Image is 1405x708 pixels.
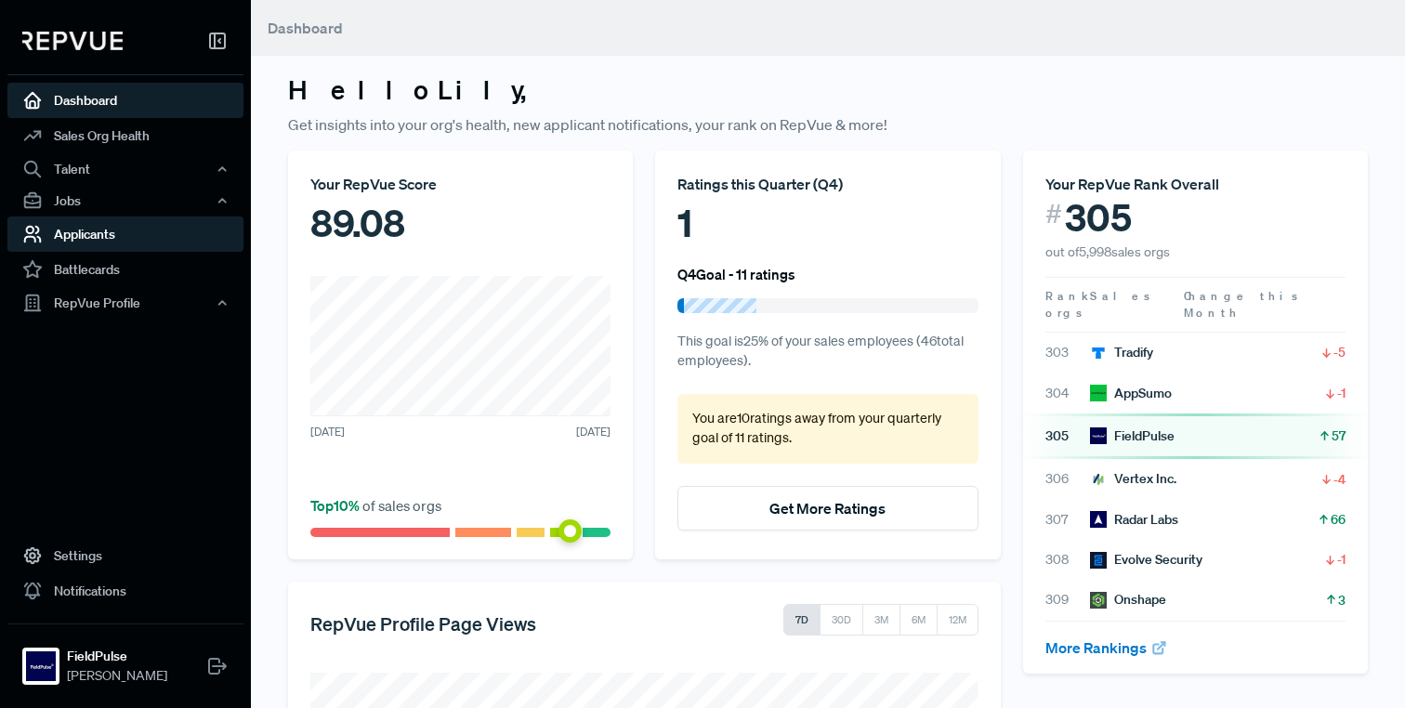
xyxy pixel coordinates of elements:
[1090,426,1175,446] div: FieldPulse
[1045,288,1153,321] span: Sales orgs
[310,195,611,251] div: 89.08
[7,252,243,287] a: Battlecards
[1090,384,1172,403] div: AppSumo
[1045,288,1090,305] span: Rank
[937,604,978,636] button: 12M
[1337,550,1346,569] span: -1
[310,496,362,515] span: Top 10 %
[67,666,167,686] span: [PERSON_NAME]
[7,153,243,185] button: Talent
[310,496,441,515] span: of sales orgs
[1090,343,1153,362] div: Tradify
[576,424,611,440] span: [DATE]
[26,651,56,681] img: FieldPulse
[677,266,795,282] h6: Q4 Goal - 11 ratings
[7,216,243,252] a: Applicants
[1045,175,1219,193] span: Your RepVue Rank Overall
[310,612,536,635] h5: RepVue Profile Page Views
[310,173,611,195] div: Your RepVue Score
[1045,590,1090,610] span: 309
[1045,343,1090,362] span: 303
[820,604,863,636] button: 30D
[1090,592,1107,609] img: Onshape
[692,409,963,449] p: You are 10 ratings away from your quarterly goal of 11 ratings .
[1331,510,1346,529] span: 66
[1184,288,1301,321] span: Change this Month
[677,332,978,372] p: This goal is 25 % of your sales employees ( 46 total employees).
[1332,426,1346,445] span: 57
[1045,469,1090,489] span: 306
[7,573,243,609] a: Notifications
[1090,345,1107,361] img: Tradify
[1045,243,1170,260] span: out of 5,998 sales orgs
[899,604,938,636] button: 6M
[1337,384,1346,402] span: -1
[7,185,243,216] button: Jobs
[1065,195,1132,240] span: 305
[1045,638,1168,657] a: More Rankings
[862,604,900,636] button: 3M
[1090,385,1107,401] img: AppSumo
[1090,590,1166,610] div: Onshape
[677,173,978,195] div: Ratings this Quarter ( Q4 )
[677,195,978,251] div: 1
[1333,470,1346,489] span: -4
[288,74,1368,106] h3: Hello Lily ,
[1090,511,1107,528] img: Radar Labs
[67,647,167,666] strong: FieldPulse
[1045,550,1090,570] span: 308
[677,486,978,531] button: Get More Ratings
[288,113,1368,136] p: Get insights into your org's health, new applicant notifications, your rank on RepVue & more!
[783,604,821,636] button: 7D
[7,287,243,319] button: RepVue Profile
[1090,469,1176,489] div: Vertex Inc.
[268,19,343,37] span: Dashboard
[1090,552,1107,569] img: Evolve Security
[1338,591,1346,610] span: 3
[1090,427,1107,444] img: FieldPulse
[1045,195,1062,233] span: #
[7,623,243,693] a: FieldPulseFieldPulse[PERSON_NAME]
[1045,384,1090,403] span: 304
[1045,426,1090,446] span: 305
[7,83,243,118] a: Dashboard
[1090,550,1202,570] div: Evolve Security
[7,538,243,573] a: Settings
[1333,343,1346,361] span: -5
[7,118,243,153] a: Sales Org Health
[310,424,345,440] span: [DATE]
[1090,510,1178,530] div: Radar Labs
[1045,510,1090,530] span: 307
[1090,471,1107,488] img: Vertex Inc.
[22,32,123,50] img: RepVue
